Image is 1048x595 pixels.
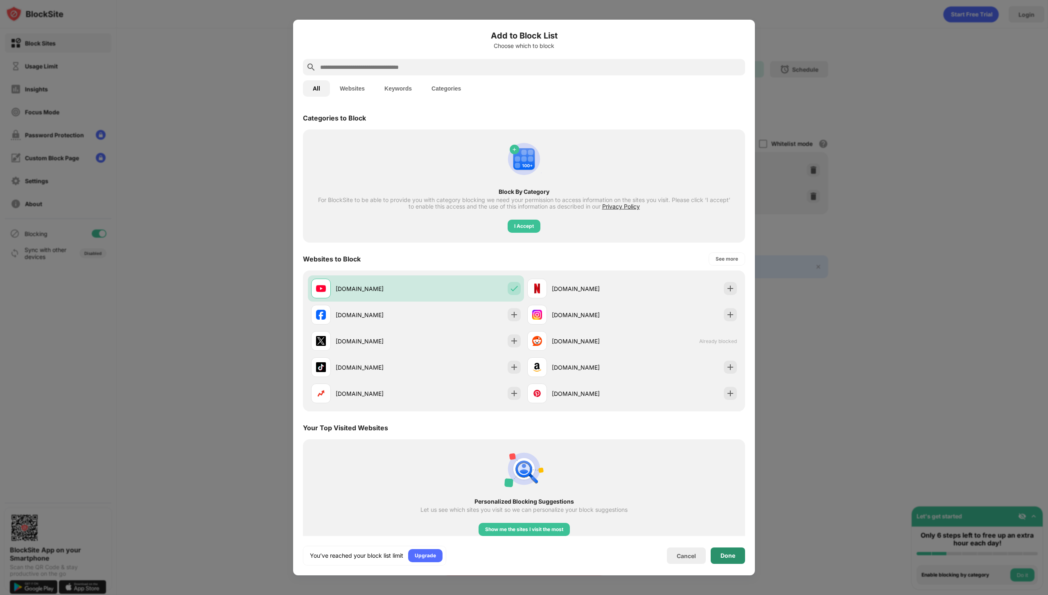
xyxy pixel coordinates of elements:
div: Let us see which sites you visit so we can personalize your block suggestions [420,506,628,513]
div: Cancel [677,552,696,559]
div: [DOMAIN_NAME] [552,337,632,345]
div: I Accept [514,222,534,230]
div: Categories to Block [303,114,366,122]
div: [DOMAIN_NAME] [552,389,632,398]
button: Categories [422,80,471,97]
div: Block By Category [318,188,730,195]
h6: Add to Block List [303,30,745,42]
div: Done [720,552,735,559]
span: Already blocked [699,338,737,344]
img: favicons [316,284,326,293]
img: favicons [316,362,326,372]
div: Upgrade [415,552,436,560]
div: You’ve reached your block list limit [310,552,403,560]
div: Show me the sites I visit the most [485,525,563,534]
div: [DOMAIN_NAME] [336,389,416,398]
img: favicons [316,336,326,346]
div: [DOMAIN_NAME] [336,337,416,345]
div: [DOMAIN_NAME] [336,311,416,319]
div: [DOMAIN_NAME] [552,363,632,372]
img: favicons [532,284,542,293]
img: favicons [532,388,542,398]
div: [DOMAIN_NAME] [336,284,416,293]
img: search.svg [306,62,316,72]
img: favicons [532,336,542,346]
div: Your Top Visited Websites [303,424,388,432]
div: Websites to Block [303,255,361,263]
div: Personalized Blocking Suggestions [318,498,730,505]
img: favicons [316,388,326,398]
div: For BlockSite to be able to provide you with category blocking we need your permission to access ... [318,197,730,210]
div: [DOMAIN_NAME] [336,363,416,372]
button: Keywords [375,80,422,97]
div: See more [716,255,738,263]
button: All [303,80,330,97]
img: favicons [532,310,542,320]
div: Choose which to block [303,43,745,49]
img: favicons [316,310,326,320]
span: Privacy Policy [602,203,640,210]
img: personal-suggestions.svg [504,449,544,488]
img: category-add.svg [504,139,544,179]
div: [DOMAIN_NAME] [552,311,632,319]
button: Websites [330,80,375,97]
div: [DOMAIN_NAME] [552,284,632,293]
img: favicons [532,362,542,372]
